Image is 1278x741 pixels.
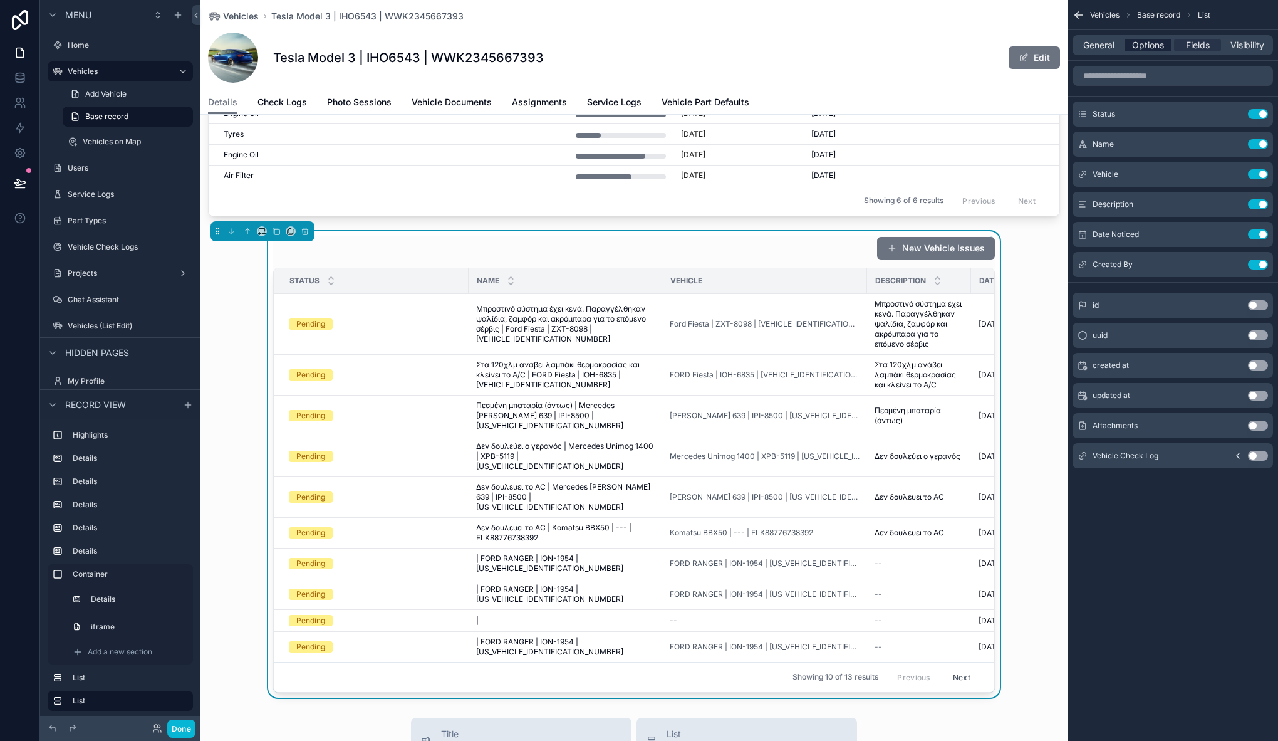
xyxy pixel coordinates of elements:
a: Ford Fiesta | ZXT-8098 | [VEHICLE_IDENTIFICATION_NUMBER] [670,319,860,329]
div: Pending [296,589,325,600]
a: Service Logs [587,91,642,116]
label: Details [91,594,185,604]
a: Pending [289,369,461,381]
label: iframe [91,622,185,632]
span: Add Vehicle [85,89,127,99]
span: Visibility [1230,39,1264,51]
a: Δεν δουλεύει ο γερανός [875,451,964,461]
div: Pending [296,410,325,421]
span: Date Noticed [1093,229,1139,239]
div: Pending [296,318,325,330]
span: Hidden pages [65,347,129,359]
span: id [1093,300,1099,310]
a: Mercedes Unimog 1400 | XPB-5119 | [US_VEHICLE_IDENTIFICATION_NUMBER] [670,451,860,461]
span: Photo Sessions [327,96,392,108]
span: [DATE] [979,492,1003,502]
a: [PERSON_NAME] 639 | IPI-8500 | [US_VEHICLE_IDENTIFICATION_NUMBER] [670,411,860,421]
a: Μπροστινό σύστημα έχει κενά. Παραγγέλθηκαν ψαλίδια, ζαμφόρ και ακρόμπαρα για το επόμενο σέρβις | ... [476,304,655,344]
a: | [476,616,655,626]
span: Vehicle [670,276,702,286]
button: New Vehicle Issues [877,237,995,260]
a: Pending [289,451,461,462]
span: Δεν δουλευει το AC [875,492,944,502]
a: Users [48,158,193,178]
a: Komatsu BBX50 | --- | FLK88776738392 [670,528,813,538]
span: Vehicle [1093,169,1118,179]
a: FORD RANGER | ION-1954 | [US_VEHICLE_IDENTIFICATION_NUMBER] [670,559,860,569]
a: Projects [48,263,193,283]
span: Record view [65,399,126,411]
a: Πεσμένη μπαταρία (όντως) | Mercedes [PERSON_NAME] 639 | IPI-8500 | [US_VEHICLE_IDENTIFICATION_NUM... [476,401,655,431]
a: Δεν δουλευει το AC | Komatsu BBX50 | --- | FLK88776738392 [476,523,655,543]
label: Details [73,500,188,510]
span: [DATE] [979,559,1003,569]
a: Chat Assistant [48,290,193,310]
a: Tesla Model 3 | IHO6543 | WWK2345667393 [271,10,464,23]
span: Fields [1186,39,1210,51]
a: [DATE] [979,492,1057,502]
span: created at [1093,360,1129,370]
span: Δεν δουλευει το AC [875,528,944,538]
a: [DATE] [979,451,1057,461]
span: Check Logs [257,96,307,108]
a: | FORD RANGER | ION-1954 | [US_VEHICLE_IDENTIFICATION_NUMBER] [476,554,655,574]
a: FORD RANGER | ION-1954 | [US_VEHICLE_IDENTIFICATION_NUMBER] [670,589,860,599]
a: Στα 120χλμ ανάβει λαμπάκι θερμοκρασίας και κλείνει το A/C | FORD Fiesta | IOH-6835 | [VEHICLE_IDE... [476,360,655,390]
a: Vehicle Documents [412,91,492,116]
span: -- [875,589,882,599]
span: Attachments [1093,421,1138,431]
span: Description [875,276,926,286]
a: Komatsu BBX50 | --- | FLK88776738392 [670,528,860,538]
span: uuid [1093,330,1108,340]
span: Service Logs [587,96,642,108]
a: FORD Fiesta | IOH-6835 | [VEHICLE_IDENTIFICATION_NUMBER] [670,370,860,380]
div: Pending [296,369,325,381]
a: | FORD RANGER | ION-1954 | [US_VEHICLE_IDENTIFICATION_NUMBER] [476,584,655,604]
label: Vehicle Check Logs [68,242,190,252]
span: -- [875,616,882,626]
div: scrollable content [40,419,200,716]
span: List [667,728,774,740]
a: [DATE] [979,319,1057,329]
a: [DATE] [979,411,1057,421]
a: Add Vehicle [63,84,193,104]
a: My Profile [48,371,193,391]
label: My Profile [68,376,190,386]
a: FORD RANGER | ION-1954 | [US_VEHICLE_IDENTIFICATION_NUMBER] [670,642,860,652]
a: Πεσμένη μπαταρία (όντως) [875,406,964,426]
span: [DATE] [979,319,1003,329]
label: Details [73,523,188,533]
span: [DATE] [979,642,1003,652]
label: Chat Assistant [68,295,190,305]
span: Δεν δουλεύει ο γερανός [875,451,960,461]
a: Details [208,91,237,115]
a: Base record [63,107,193,127]
span: General [1083,39,1114,51]
label: Vehicles (List Edit) [68,321,190,331]
a: | FORD RANGER | ION-1954 | [US_VEHICLE_IDENTIFICATION_NUMBER] [476,637,655,657]
label: Details [73,453,188,463]
span: Status [289,276,319,286]
a: Pending [289,558,461,569]
span: Description [1093,199,1133,209]
span: Name [477,276,499,286]
a: Part Types [48,211,193,231]
a: -- [670,616,860,626]
span: [DATE] [979,616,1003,626]
span: [DATE] [979,411,1003,421]
span: Details [208,96,237,108]
label: Users [68,163,190,173]
label: Details [73,476,188,486]
a: Pending [289,491,461,503]
label: Vehicles [68,66,168,76]
span: Vehicle Documents [412,96,492,108]
label: List [73,696,183,706]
